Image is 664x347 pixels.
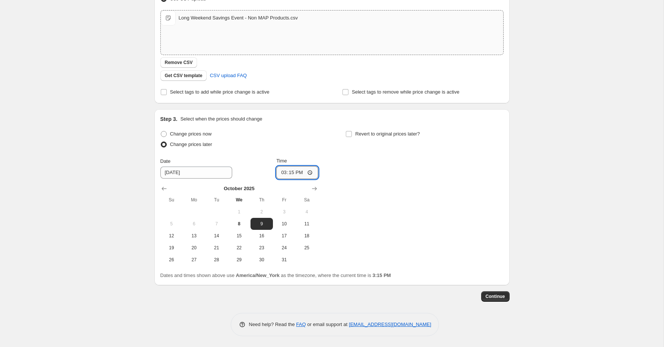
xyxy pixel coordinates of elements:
[298,233,315,239] span: 18
[309,183,320,194] button: Show next month, November 2025
[163,233,180,239] span: 12
[349,322,431,327] a: [EMAIL_ADDRESS][DOMAIN_NAME]
[228,206,250,218] button: Wednesday October 1 2025
[296,322,306,327] a: FAQ
[160,158,170,164] span: Date
[183,230,205,242] button: Monday October 13 2025
[160,70,207,81] button: Get CSV template
[276,257,292,263] span: 31
[298,197,315,203] span: Sa
[186,197,202,203] span: Mo
[160,57,197,68] button: Remove CSV
[228,254,250,266] button: Wednesday October 29 2025
[186,233,202,239] span: 13
[486,293,505,299] span: Continue
[250,194,273,206] th: Thursday
[183,194,205,206] th: Monday
[253,209,270,215] span: 2
[481,291,510,302] button: Continue
[160,254,183,266] button: Sunday October 26 2025
[273,230,295,242] button: Friday October 17 2025
[208,245,225,251] span: 21
[205,254,228,266] button: Tuesday October 28 2025
[298,209,315,215] span: 4
[205,230,228,242] button: Tuesday October 14 2025
[298,221,315,227] span: 11
[183,218,205,230] button: Monday October 6 2025
[160,273,391,278] span: Dates and times shown above use as the timezone, where the current time is
[295,242,318,254] button: Saturday October 25 2025
[249,322,296,327] span: Need help? Read the
[163,257,180,263] span: 26
[250,230,273,242] button: Thursday October 16 2025
[276,166,318,179] input: 12:00
[228,230,250,242] button: Wednesday October 15 2025
[179,14,298,22] div: Long Weekend Savings Event - Non MAP Products.csv
[236,273,280,278] b: America/New_York
[295,218,318,230] button: Saturday October 11 2025
[186,245,202,251] span: 20
[183,254,205,266] button: Monday October 27 2025
[273,206,295,218] button: Friday October 3 2025
[276,158,287,164] span: Time
[295,194,318,206] th: Saturday
[231,197,247,203] span: We
[205,218,228,230] button: Tuesday October 7 2025
[253,257,270,263] span: 30
[253,221,270,227] span: 9
[210,72,247,79] span: CSV upload FAQ
[163,221,180,227] span: 5
[276,233,292,239] span: 17
[163,197,180,203] span: Su
[276,245,292,251] span: 24
[228,218,250,230] button: Today Wednesday October 8 2025
[231,221,247,227] span: 8
[186,257,202,263] span: 27
[165,60,193,66] span: Remove CSV
[295,206,318,218] button: Saturday October 4 2025
[298,245,315,251] span: 25
[165,73,203,79] span: Get CSV template
[231,233,247,239] span: 15
[250,218,273,230] button: Thursday October 9 2025
[352,89,459,95] span: Select tags to remove while price change is active
[160,218,183,230] button: Sunday October 5 2025
[160,167,232,179] input: 10/8/2025
[273,218,295,230] button: Friday October 10 2025
[231,245,247,251] span: 22
[273,242,295,254] button: Friday October 24 2025
[250,254,273,266] button: Thursday October 30 2025
[160,230,183,242] button: Sunday October 12 2025
[186,221,202,227] span: 6
[250,206,273,218] button: Thursday October 2 2025
[276,197,292,203] span: Fr
[208,197,225,203] span: Tu
[253,233,270,239] span: 16
[163,245,180,251] span: 19
[159,183,169,194] button: Show previous month, September 2025
[183,242,205,254] button: Monday October 20 2025
[208,257,225,263] span: 28
[205,194,228,206] th: Tuesday
[276,221,292,227] span: 10
[253,197,270,203] span: Th
[355,131,420,137] span: Revert to original prices later?
[372,273,391,278] b: 3:15 PM
[170,141,212,147] span: Change prices later
[160,194,183,206] th: Sunday
[160,115,178,123] h2: Step 3.
[295,230,318,242] button: Saturday October 18 2025
[170,131,212,137] span: Change prices now
[170,89,270,95] span: Select tags to add while price change is active
[273,194,295,206] th: Friday
[180,115,262,123] p: Select when the prices should change
[276,209,292,215] span: 3
[208,233,225,239] span: 14
[205,70,251,82] a: CSV upload FAQ
[205,242,228,254] button: Tuesday October 21 2025
[208,221,225,227] span: 7
[306,322,349,327] span: or email support at
[231,257,247,263] span: 29
[231,209,247,215] span: 1
[228,194,250,206] th: Wednesday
